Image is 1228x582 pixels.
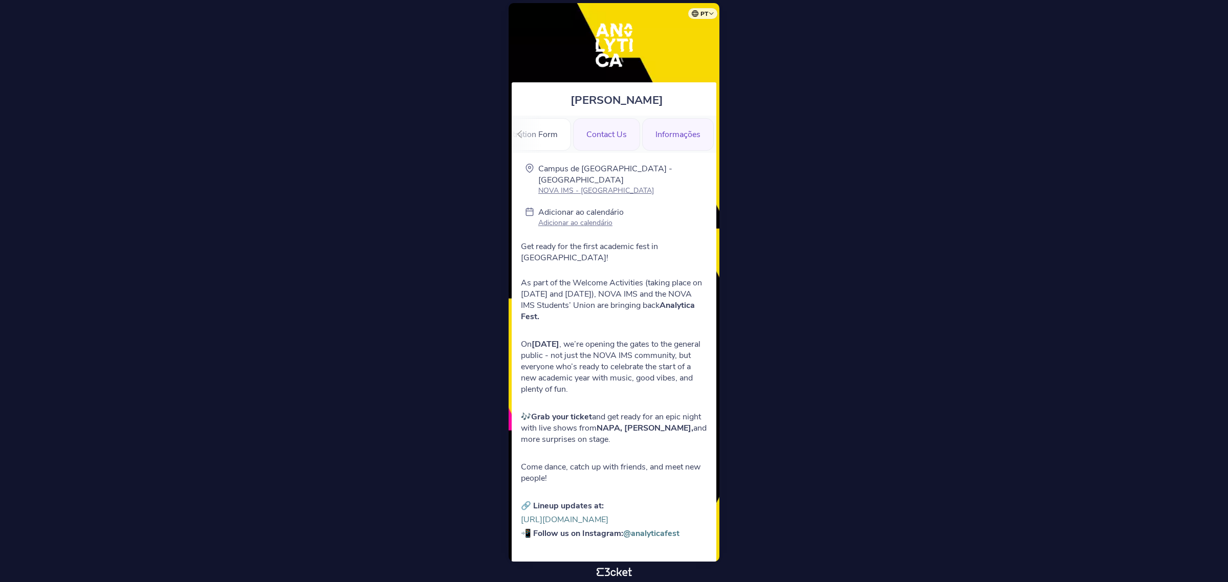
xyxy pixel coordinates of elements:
strong: Analytica Fest. [521,300,695,322]
p: Adicionar ao calendário [538,218,624,228]
p: On , we’re opening the gates to the general public - not just the NOVA IMS community, but everyon... [521,339,707,395]
a: @analyticafest [623,528,679,539]
div: Contact Us [573,118,640,151]
strong: [DATE] [532,339,559,350]
strong: 🔗 Lineup updates at: [521,500,604,511]
a: Informações [642,128,714,139]
a: [URL][DOMAIN_NAME] [521,514,608,525]
p: As part of the Welcome Activities (taking place on [DATE] and [DATE]), NOVA IMS and the NOVA IMS ... [521,277,707,322]
a: Adicionar ao calendário Adicionar ao calendário [538,207,624,230]
p: Adicionar ao calendário [538,207,624,218]
p: 🎶 and get ready for an epic night with live shows from and more surprises on stage. [521,411,707,445]
div: Informações [642,118,714,151]
span: [PERSON_NAME] [571,93,663,108]
p: Campus de [GEOGRAPHIC_DATA] - [GEOGRAPHIC_DATA] [538,163,703,186]
strong: Grab your ticket [531,411,592,422]
span: Get ready for the first academic fest in [GEOGRAPHIC_DATA]! [521,241,658,263]
a: Campus de [GEOGRAPHIC_DATA] - [GEOGRAPHIC_DATA] NOVA IMS - [GEOGRAPHIC_DATA] [538,163,703,195]
a: Contact Us [573,128,640,139]
p: NOVA IMS - [GEOGRAPHIC_DATA] [538,186,703,195]
strong: NAPA, [PERSON_NAME], [597,422,693,434]
strong: 📲 Follow us on Instagram: [521,528,623,539]
img: Analytica Fest 2025 - Sep 6th [582,13,646,77]
p: Come dance, catch up with friends, and meet new people! [521,461,707,484]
